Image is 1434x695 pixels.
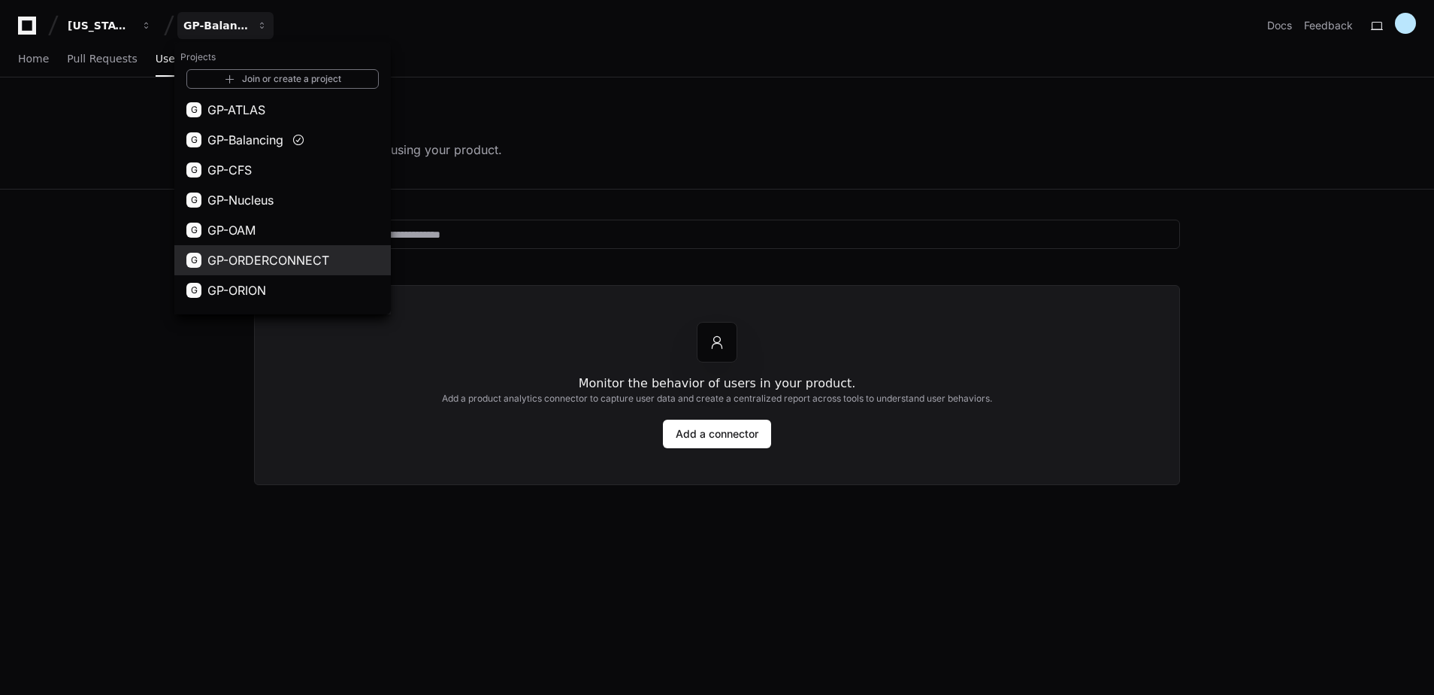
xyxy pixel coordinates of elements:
h2: Add a product analytics connector to capture user data and create a centralized report across too... [442,393,992,405]
div: G [186,223,201,238]
div: G [186,193,201,208]
span: GP-ATLAS [207,101,265,119]
div: GP-Balancing [183,18,248,33]
div: [US_STATE] Pacific [174,42,391,314]
span: GP-ORDERCONNECT [207,251,329,269]
button: GP-Balancing [177,12,274,39]
a: Add a connector [663,420,771,448]
h1: Projects [174,45,391,69]
a: Users [156,42,185,77]
div: G [186,253,201,268]
a: Docs [1267,18,1292,33]
div: G [186,102,201,117]
button: Feedback [1304,18,1353,33]
span: GP-Nucleus [207,191,274,209]
button: [US_STATE] Pacific [62,12,158,39]
span: Pull Requests [67,54,137,63]
div: G [186,162,201,178]
span: GP-OAM [207,221,256,239]
span: Users [156,54,185,63]
div: G [186,132,201,147]
span: GP-CFS [207,161,252,179]
div: [US_STATE] Pacific [68,18,132,33]
h1: Monitor the behavior of users in your product. [579,375,856,393]
div: G [186,283,201,298]
a: Join or create a project [186,69,379,89]
span: GP-Balancing [207,131,283,149]
span: Home [18,54,49,63]
a: Home [18,42,49,77]
a: Pull Requests [67,42,137,77]
span: GP-ORION [207,281,266,299]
